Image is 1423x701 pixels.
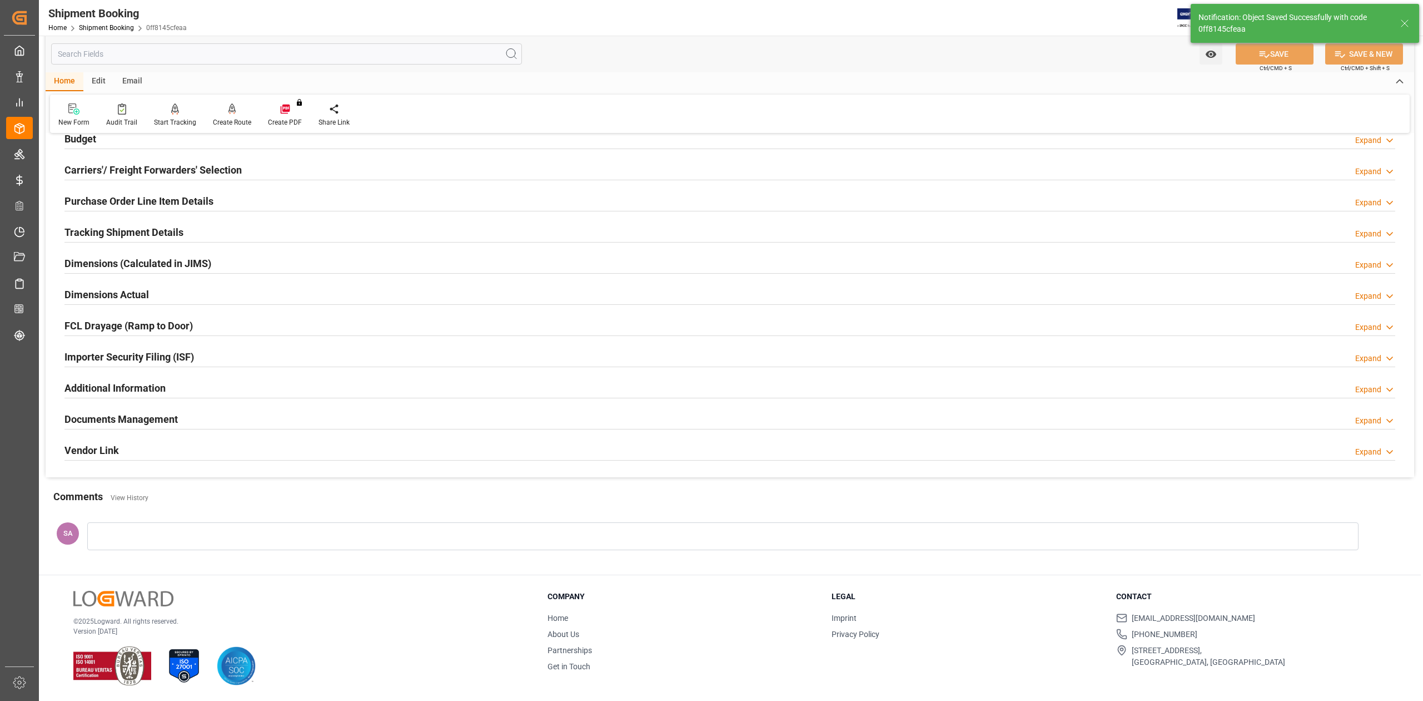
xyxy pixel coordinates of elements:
span: Ctrl/CMD + Shift + S [1341,64,1390,72]
div: Expand [1355,135,1381,146]
input: Search Fields [51,43,522,65]
h2: Carriers'/ Freight Forwarders' Selection [64,162,242,177]
div: New Form [58,117,89,127]
a: Home [548,614,568,623]
h3: Contact [1116,591,1386,603]
h2: Tracking Shipment Details [64,225,183,240]
div: Expand [1355,228,1381,240]
span: SA [63,529,73,537]
h2: Dimensions Actual [64,287,149,302]
a: About Us [548,630,579,639]
h2: Additional Information [64,381,166,396]
div: Expand [1355,322,1381,333]
p: Version [DATE] [73,626,520,636]
a: Home [48,24,67,32]
a: View History [111,494,148,502]
button: open menu [1200,43,1222,65]
div: Expand [1355,166,1381,177]
a: Shipment Booking [79,24,134,32]
div: Start Tracking [154,117,196,127]
a: Imprint [832,614,857,623]
img: AICPA SOC [217,646,256,685]
a: Get in Touch [548,662,590,671]
div: Audit Trail [106,117,137,127]
div: Expand [1355,290,1381,302]
h2: Purchase Order Line Item Details [64,194,213,209]
h2: Comments [53,489,103,504]
img: Exertis%20JAM%20-%20Email%20Logo.jpg_1722504956.jpg [1177,8,1216,28]
div: Expand [1355,197,1381,209]
div: Expand [1355,384,1381,396]
div: Create Route [213,117,251,127]
h3: Company [548,591,818,603]
a: Privacy Policy [832,630,879,639]
span: [PHONE_NUMBER] [1132,629,1197,640]
h3: Legal [832,591,1102,603]
img: Logward Logo [73,591,173,607]
h2: Vendor Link [64,443,119,458]
span: [EMAIL_ADDRESS][DOMAIN_NAME] [1132,613,1255,624]
img: ISO 9001 & ISO 14001 Certification [73,646,151,685]
a: Partnerships [548,646,592,655]
div: Expand [1355,353,1381,364]
div: Shipment Booking [48,5,187,22]
div: Expand [1355,259,1381,271]
img: ISO 27001 Certification [165,646,203,685]
p: © 2025 Logward. All rights reserved. [73,616,520,626]
h2: Budget [64,131,96,146]
button: SAVE [1236,43,1313,65]
div: Home [46,72,83,91]
div: Email [114,72,151,91]
h2: Documents Management [64,412,178,427]
div: Expand [1355,446,1381,458]
div: Notification: Object Saved Successfully with code 0ff8145cfeaa [1198,12,1390,35]
span: [STREET_ADDRESS], [GEOGRAPHIC_DATA], [GEOGRAPHIC_DATA] [1132,645,1285,668]
h2: FCL Drayage (Ramp to Door) [64,318,193,333]
div: Share Link [319,117,350,127]
div: Expand [1355,415,1381,427]
h2: Dimensions (Calculated in JIMS) [64,256,211,271]
div: Edit [83,72,114,91]
span: Ctrl/CMD + S [1260,64,1292,72]
button: SAVE & NEW [1325,43,1403,65]
h2: Importer Security Filing (ISF) [64,349,194,364]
